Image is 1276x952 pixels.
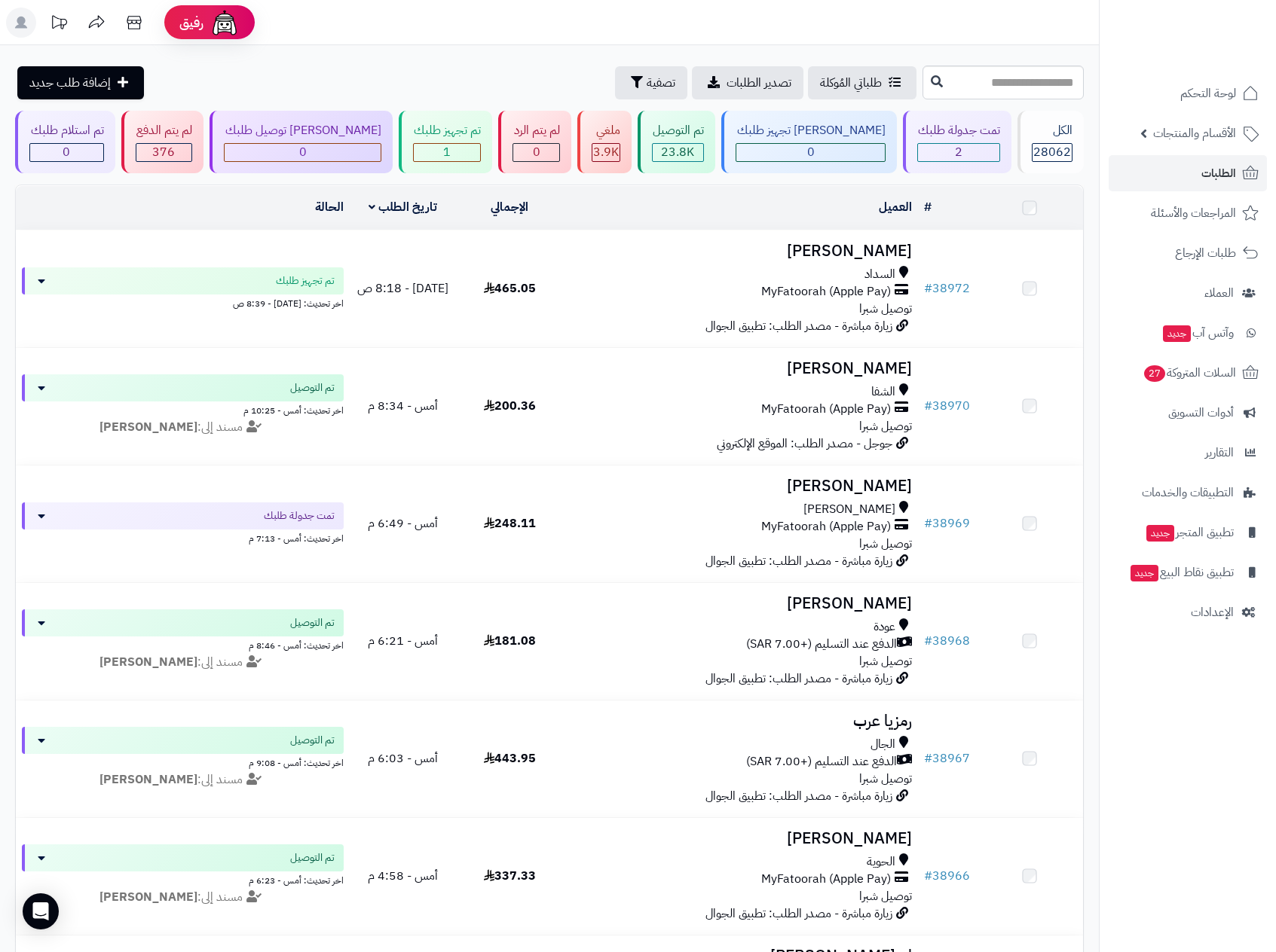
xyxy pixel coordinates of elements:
span: 28062 [1033,143,1071,161]
span: 337.33 [484,867,536,885]
a: طلباتي المُوكلة [808,66,916,99]
a: تم تجهيز طلبك 1 [396,111,496,173]
a: #38966 [924,867,970,885]
span: أمس - 6:21 م [368,632,438,650]
a: الكل28062 [1014,111,1087,173]
div: Open Intercom Messenger [23,893,59,929]
div: ملغي [592,122,620,139]
h3: رمزيا عرب [569,712,913,730]
a: تصدير الطلبات [692,66,803,99]
span: توصيل شبرا [859,417,912,435]
div: مسند إلى: [11,771,355,789]
a: [PERSON_NAME] تجهيز طلبك 0 [718,111,900,173]
span: 0 [299,143,307,161]
span: التقارير [1205,442,1234,463]
div: 376 [136,144,192,161]
div: اخر تحديث: [DATE] - 8:39 ص [22,294,344,310]
a: الطلبات [1109,155,1267,191]
span: الشفا [871,383,895,401]
span: الجال [871,736,895,753]
div: الكل [1032,122,1073,139]
span: زيارة مباشرة - مصدر الطلب: تطبيق الجوال [705,787,892,805]
div: تمت جدولة طلبك [917,122,1001,139]
span: تم التوصيل [290,615,335,630]
button: تصفية [615,66,687,99]
a: تم التوصيل 23.8K [635,111,719,173]
div: اخر تحديث: أمس - 7:13 م [22,529,344,545]
span: جديد [1131,565,1158,581]
div: 23820 [653,144,704,161]
span: [DATE] - 8:18 ص [357,279,448,297]
span: لوحة التحكم [1180,83,1236,104]
span: السداد [864,266,895,283]
span: 443.95 [484,749,536,767]
div: 0 [736,144,885,161]
h3: [PERSON_NAME] [569,478,913,495]
span: MyFatoorah (Apple Pay) [761,871,891,888]
div: تم استلام طلبك [29,122,104,139]
span: تم تجهيز طلبك [276,273,335,288]
span: تصدير الطلبات [727,74,791,92]
span: زيارة مباشرة - مصدر الطلب: تطبيق الجوال [705,552,892,570]
span: تم التوصيل [290,850,335,865]
div: 0 [30,144,103,161]
span: توصيل شبرا [859,770,912,788]
span: MyFatoorah (Apple Pay) [761,401,891,418]
span: المراجعات والأسئلة [1151,203,1236,224]
strong: [PERSON_NAME] [99,770,197,789]
span: 465.05 [484,279,536,297]
div: لم يتم الدفع [136,122,193,139]
a: تحديثات المنصة [40,8,78,41]
a: التقارير [1109,435,1267,471]
span: الإعدادات [1191,602,1234,623]
a: # [924,198,932,216]
strong: [PERSON_NAME] [99,653,197,671]
div: [PERSON_NAME] تجهيز طلبك [736,122,886,139]
span: # [924,749,932,767]
div: 1 [414,144,481,161]
span: طلبات الإرجاع [1175,243,1236,264]
a: لم يتم الدفع 376 [118,111,207,173]
div: 2 [918,144,1000,161]
span: توصيل شبرا [859,535,912,553]
span: 0 [807,143,815,161]
div: تم التوصيل [652,122,705,139]
span: وآتس آب [1161,322,1234,343]
span: 1 [443,143,451,161]
span: تم التوصيل [290,733,335,748]
span: أمس - 4:58 م [368,867,438,885]
span: توصيل شبرا [859,652,912,670]
a: السلات المتروكة27 [1109,355,1267,391]
span: طلباتي المُوكلة [820,74,882,92]
a: لم يتم الرد 0 [495,111,574,173]
a: تاريخ الطلب [369,198,437,216]
div: 3863 [592,144,620,161]
span: السلات المتروكة [1143,362,1236,383]
h3: [PERSON_NAME] [569,243,913,260]
div: اخر تحديث: أمس - 6:23 م [22,871,344,887]
span: الدفع عند التسليم (+7.00 SAR) [746,753,897,770]
a: #38967 [924,749,970,767]
div: اخر تحديث: أمس - 9:08 م [22,754,344,770]
span: # [924,867,932,885]
a: #38970 [924,397,970,415]
span: جوجل - مصدر الطلب: الموقع الإلكتروني [717,435,892,453]
div: 0 [225,144,381,161]
span: تم التوصيل [290,380,335,395]
span: تمت جدولة طلبك [264,508,335,523]
span: زيارة مباشرة - مصدر الطلب: تطبيق الجوال [705,670,892,688]
span: أمس - 8:34 م [368,397,438,415]
span: الحوية [867,853,895,871]
a: التطبيقات والخدمات [1109,474,1267,511]
span: أدوات التسويق [1168,402,1234,423]
a: [PERSON_NAME] توصيل طلبك 0 [207,111,396,173]
strong: [PERSON_NAME] [99,888,197,906]
a: تطبيق نقاط البيعجديد [1109,554,1267,590]
span: 2 [955,143,962,161]
span: # [924,279,932,297]
div: اخر تحديث: أمس - 8:46 م [22,636,344,652]
a: #38968 [924,632,970,650]
a: المراجعات والأسئلة [1109,195,1267,231]
h3: [PERSON_NAME] [569,830,913,847]
span: # [924,514,932,532]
